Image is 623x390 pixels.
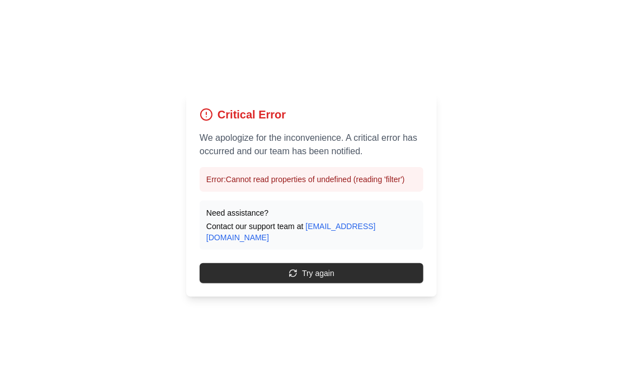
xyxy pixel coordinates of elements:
[206,174,417,185] p: Error: Cannot read properties of undefined (reading 'filter')
[206,221,417,243] p: Contact our support team at
[200,131,423,158] p: We apologize for the inconvenience. A critical error has occurred and our team has been notified.
[206,207,417,218] p: Need assistance?
[200,263,423,283] button: Try again
[218,107,286,122] h1: Critical Error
